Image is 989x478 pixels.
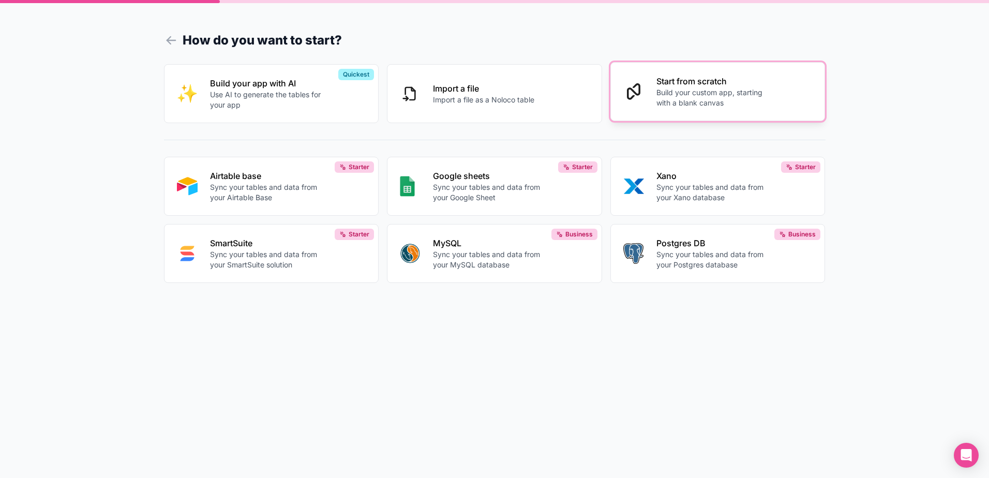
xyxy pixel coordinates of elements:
button: GOOGLE_SHEETSGoogle sheetsSync your tables and data from your Google SheetStarter [387,157,602,216]
img: GOOGLE_SHEETS [400,176,415,197]
button: XANOXanoSync your tables and data from your Xano databaseStarter [610,157,826,216]
p: Google sheets [433,170,548,182]
button: POSTGRESPostgres DBSync your tables and data from your Postgres databaseBusiness [610,224,826,283]
div: Open Intercom Messenger [954,443,979,468]
p: Use AI to generate the tables for your app [210,89,325,110]
button: Start from scratchBuild your custom app, starting with a blank canvas [610,62,826,121]
h1: How do you want to start? [164,31,826,50]
button: INTERNAL_WITH_AIBuild your app with AIUse AI to generate the tables for your appQuickest [164,64,379,123]
button: Import a fileImport a file as a Noloco table [387,64,602,123]
p: Postgres DB [656,237,771,249]
span: Business [565,230,593,238]
p: Import a file as a Noloco table [433,95,534,105]
button: SMART_SUITESmartSuiteSync your tables and data from your SmartSuite solutionStarter [164,224,379,283]
p: Sync your tables and data from your MySQL database [433,249,548,270]
p: Sync your tables and data from your Postgres database [656,249,771,270]
p: MySQL [433,237,548,249]
span: Business [788,230,816,238]
p: Sync your tables and data from your Xano database [656,182,771,203]
img: POSTGRES [623,243,643,264]
span: Starter [349,163,369,171]
div: Quickest [338,69,374,80]
span: Starter [795,163,816,171]
p: Build your custom app, starting with a blank canvas [656,87,771,108]
p: Airtable base [210,170,325,182]
img: INTERNAL_WITH_AI [177,83,198,104]
p: Start from scratch [656,75,771,87]
span: Starter [572,163,593,171]
p: Sync your tables and data from your Google Sheet [433,182,548,203]
p: Import a file [433,82,534,95]
span: Starter [349,230,369,238]
img: SMART_SUITE [177,243,198,264]
img: MYSQL [400,243,421,264]
button: MYSQLMySQLSync your tables and data from your MySQL databaseBusiness [387,224,602,283]
img: AIRTABLE [177,176,198,197]
button: AIRTABLEAirtable baseSync your tables and data from your Airtable BaseStarter [164,157,379,216]
p: Build your app with AI [210,77,325,89]
p: Sync your tables and data from your SmartSuite solution [210,249,325,270]
img: XANO [623,176,644,197]
p: SmartSuite [210,237,325,249]
p: Xano [656,170,771,182]
p: Sync your tables and data from your Airtable Base [210,182,325,203]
